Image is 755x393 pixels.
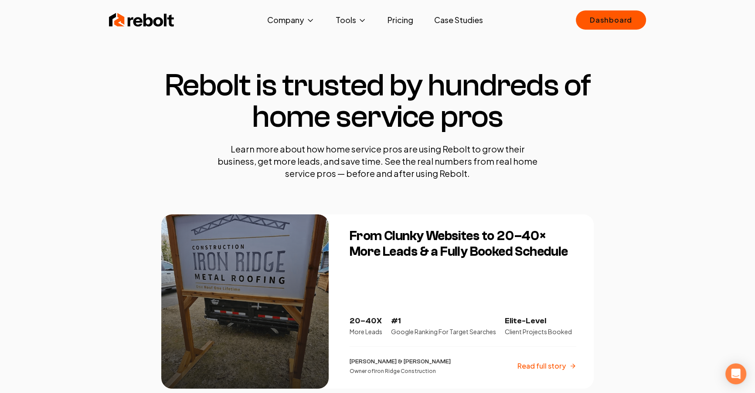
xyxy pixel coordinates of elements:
img: Rebolt Logo [109,11,174,29]
p: Elite-Level [505,315,572,327]
a: From Clunky Websites to 20–40× More Leads & a Fully Booked ScheduleFrom Clunky Websites to 20–40×... [161,214,594,389]
button: Company [260,11,322,29]
p: Google Ranking For Target Searches [391,327,496,336]
p: Client Projects Booked [505,327,572,336]
p: Read full story [517,361,566,371]
p: #1 [391,315,496,327]
p: Learn more about how home service pros are using Rebolt to grow their business, get more leads, a... [212,143,543,180]
p: 20–40X [350,315,382,327]
p: [PERSON_NAME] & [PERSON_NAME] [350,357,451,366]
a: Dashboard [576,10,646,30]
h3: From Clunky Websites to 20–40× More Leads & a Fully Booked Schedule [350,228,576,260]
a: Case Studies [427,11,490,29]
p: Owner of Iron Ridge Construction [350,368,451,375]
p: More Leads [350,327,382,336]
h1: Rebolt is trusted by hundreds of home service pros [161,70,594,132]
div: Open Intercom Messenger [725,363,746,384]
button: Tools [329,11,374,29]
a: Pricing [381,11,420,29]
